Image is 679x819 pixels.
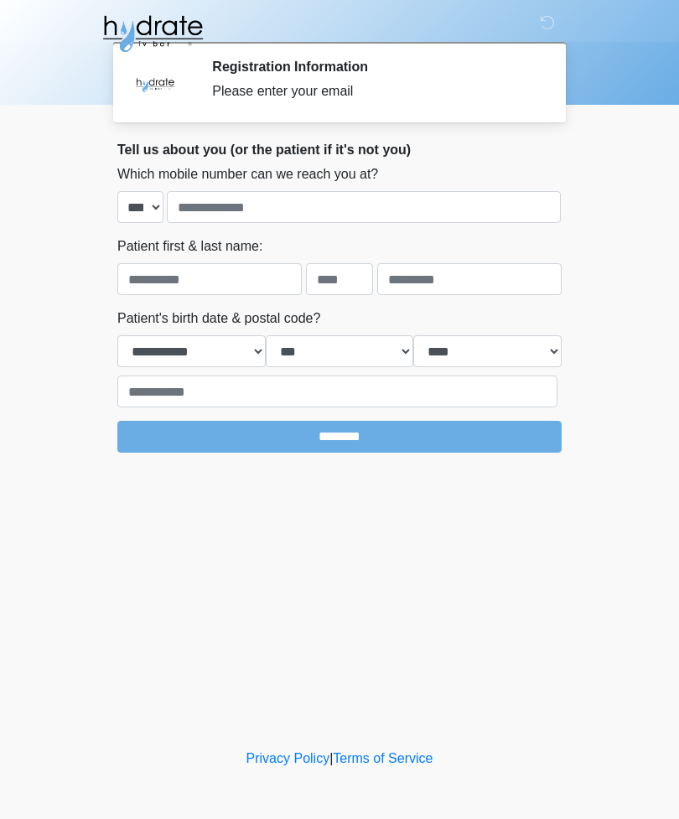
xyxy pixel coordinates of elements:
h2: Tell us about you (or the patient if it's not you) [117,142,562,158]
img: Agent Avatar [130,59,180,109]
a: Terms of Service [333,751,433,765]
label: Patient's birth date & postal code? [117,308,320,329]
label: Which mobile number can we reach you at? [117,164,378,184]
div: Please enter your email [212,81,536,101]
label: Patient first & last name: [117,236,262,257]
img: Hydrate IV Bar - Fort Collins Logo [101,13,205,54]
a: | [329,751,333,765]
a: Privacy Policy [246,751,330,765]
